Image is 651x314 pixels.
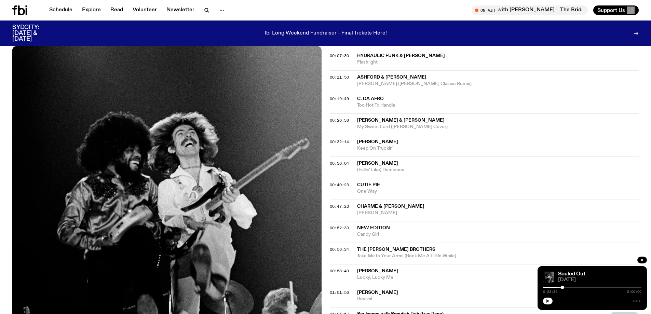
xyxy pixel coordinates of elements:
a: Volunteer [128,5,161,15]
span: [PERSON_NAME] ([PERSON_NAME] Classic Remix) [357,81,639,87]
button: 00:32:14 [330,140,349,144]
span: [PERSON_NAME] & [PERSON_NAME] [357,118,445,123]
span: [DATE] [558,277,641,283]
span: Take Me In Your Arms (Rock Me A Little While) [357,253,639,259]
span: 0:23:35 [543,290,557,293]
span: 01:01:56 [330,290,349,295]
span: Ashford & [PERSON_NAME] [357,75,426,80]
span: Cutie Pie [357,182,380,187]
button: 00:47:23 [330,205,349,208]
span: Too Hot To Handle [357,102,639,109]
button: 00:52:30 [330,226,349,230]
span: One Way [357,188,639,195]
button: 00:11:50 [330,76,349,79]
button: Support Us [593,5,639,15]
span: 00:07:30 [330,53,349,58]
span: [PERSON_NAME] [357,210,639,216]
a: Schedule [45,5,77,15]
button: 00:26:38 [330,119,349,122]
span: [PERSON_NAME] [357,161,398,166]
span: Flashlight [357,59,639,66]
button: 00:56:34 [330,248,349,251]
button: On AirThe Bridge with [PERSON_NAME]The Bridge with [PERSON_NAME] [472,5,588,15]
span: 00:58:49 [330,268,349,274]
button: 01:01:56 [330,291,349,295]
span: 2:00:00 [627,290,641,293]
h3: SYDCITY: [DATE] & [DATE] [12,25,56,42]
span: 00:32:14 [330,139,349,145]
p: fbi Long Weekend Fundraiser - Final Tickets Here! [265,30,387,37]
span: 00:56:34 [330,247,349,252]
span: New Edition [357,226,390,230]
span: 00:11:50 [330,74,349,80]
span: Revival [357,296,639,302]
span: My Sweet Lord ([PERSON_NAME] Cover) [357,124,639,130]
span: 00:52:30 [330,225,349,231]
span: 00:47:23 [330,204,349,209]
span: Lucky, Lucky Me [357,274,639,281]
a: Read [106,5,127,15]
button: 00:19:49 [330,97,349,101]
button: 00:40:23 [330,183,349,187]
span: 00:19:49 [330,96,349,101]
span: C. Da Afro [357,96,384,101]
span: [PERSON_NAME] [357,269,398,273]
span: Candy Girl [357,231,639,238]
span: (Fallin' Like) Dominoes [357,167,639,173]
span: [PERSON_NAME] [357,290,398,295]
span: Hydraulic Funk & [PERSON_NAME] [357,53,445,58]
span: 00:36:04 [330,161,349,166]
span: Keep On Truckin' [357,145,639,152]
a: Explore [78,5,105,15]
span: Charme & [PERSON_NAME] [357,204,424,209]
span: The [PERSON_NAME] Brothers [357,247,435,252]
span: Support Us [597,7,625,13]
span: [PERSON_NAME] [357,139,398,144]
span: 00:26:38 [330,118,349,123]
a: Newsletter [162,5,199,15]
button: 00:07:30 [330,54,349,58]
a: Souled Out [558,271,585,277]
button: 00:36:04 [330,162,349,165]
button: 00:58:49 [330,269,349,273]
span: 00:40:23 [330,182,349,188]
